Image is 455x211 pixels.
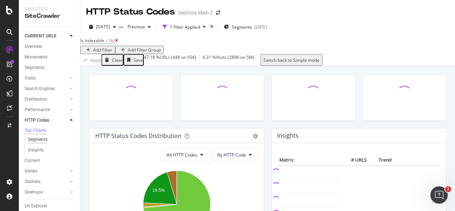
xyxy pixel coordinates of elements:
[25,74,36,82] div: Visits
[25,85,55,93] div: Search Engines
[209,23,215,31] div: times
[25,43,75,50] a: Overview
[80,54,101,66] button: Apply
[128,47,161,53] div: Add Filter Group
[25,43,42,50] div: Overview
[167,152,197,158] span: All HTTP Codes
[25,127,75,134] a: Top Charts
[28,146,75,154] a: Insights
[80,46,115,54] button: Add Filter
[25,202,47,210] div: Url Explorer
[86,21,119,33] button: [DATE]
[221,21,270,33] button: Segments[DATE]
[124,54,144,66] button: Save
[277,131,299,141] h4: Insights
[170,24,200,30] div: 1 Filter Applied
[25,96,68,103] a: Distribution
[25,74,68,82] a: Visits
[80,37,104,44] span: Is Indexable
[232,24,252,30] span: Segments
[277,155,339,166] th: Metric
[101,54,124,66] button: Clear
[112,57,123,63] div: Clear
[105,37,108,44] span: =
[115,46,164,54] button: Add Filter Group
[25,106,50,114] div: Performance
[445,186,451,192] span: 1
[119,24,125,30] span: vs
[144,54,196,66] div: 47.18 % URLs ( 44K on 93K )
[254,24,267,30] div: [DATE]
[28,136,47,143] div: Segments
[25,6,74,12] div: Analytics
[28,146,43,154] div: Insights
[25,157,40,165] div: Content
[25,178,41,186] div: Outlinks
[25,188,43,196] div: Sitemaps
[90,57,101,63] div: Apply
[160,149,209,161] button: All HTTP Codes
[109,37,115,44] span: No
[95,132,181,139] div: HTTP Status Codes Distribution
[203,54,254,66] div: 6.31 % Visits ( 289K on 5M )
[25,127,46,134] div: Top Charts
[25,64,44,72] div: Segments
[25,85,68,93] a: Search Engines
[25,96,47,103] div: Distribution
[25,32,56,40] div: CURRENT URLS
[125,21,154,33] button: Previous
[368,155,402,166] th: Trend
[25,117,68,124] a: HTTP Codes
[430,186,448,204] iframe: Intercom live chat
[25,64,75,72] a: Segments
[28,136,75,143] a: Segments
[25,157,75,165] a: Content
[125,24,145,30] span: Previous
[96,24,110,30] span: 2025 Sep. 11th
[133,57,143,63] div: Save
[25,178,68,186] a: Outlinks
[216,10,220,15] div: arrow-right-arrow-left
[25,188,68,196] a: Sitemaps
[93,47,112,53] div: Add Filter
[339,155,368,166] th: # URLS
[25,117,49,124] div: HTTP Codes
[253,134,258,139] div: gear
[25,53,75,61] a: Movements
[25,167,37,175] div: Inlinks
[160,21,209,33] button: 1 Filter Applied
[260,54,322,66] button: Switch back to Simple mode
[86,6,175,18] div: HTTP Status Codes
[25,106,68,114] a: Performance
[263,57,320,63] div: Switch back to Simple mode
[25,12,74,20] div: SiteCrawler
[153,188,165,193] text: 19.5%
[25,53,47,61] div: Movements
[211,149,258,161] button: By HTTP Code
[25,32,68,40] a: CURRENT URLS
[25,167,68,175] a: Inlinks
[178,9,213,16] div: Sephora Main 2
[25,202,75,210] a: Url Explorer
[217,152,246,158] span: By HTTP Code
